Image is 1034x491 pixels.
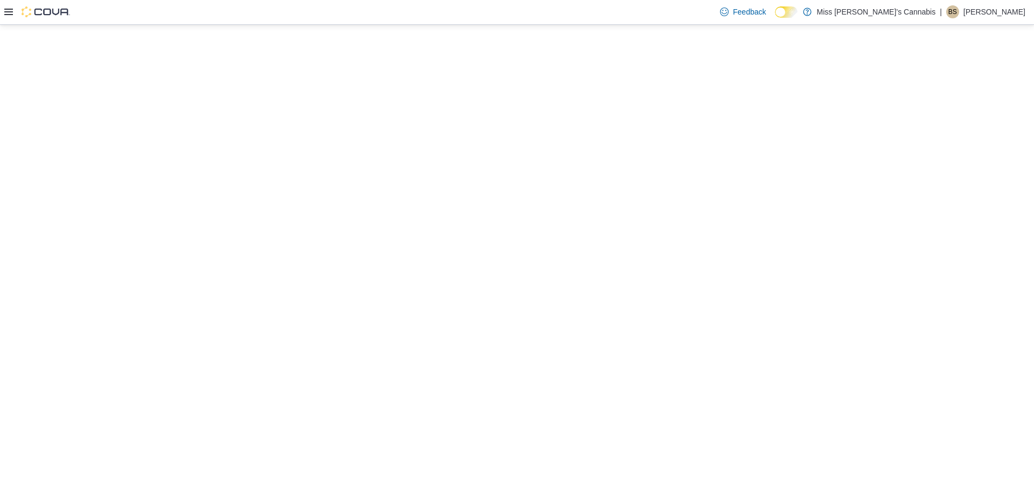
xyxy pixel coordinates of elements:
[716,1,770,23] a: Feedback
[775,6,798,18] input: Dark Mode
[733,6,766,17] span: Feedback
[940,5,942,18] p: |
[22,6,70,17] img: Cova
[948,5,957,18] span: BS
[817,5,936,18] p: Miss [PERSON_NAME]’s Cannabis
[963,5,1025,18] p: [PERSON_NAME]
[946,5,959,18] div: Brindervir Singh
